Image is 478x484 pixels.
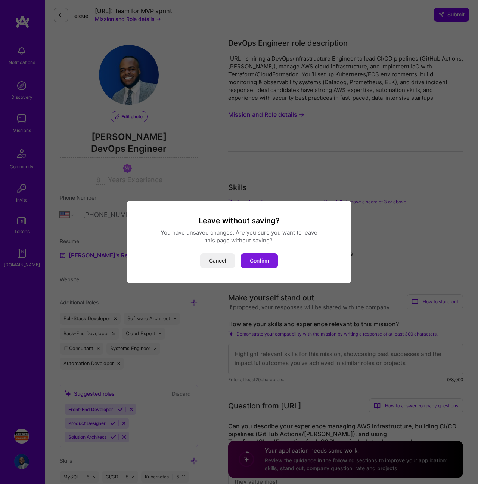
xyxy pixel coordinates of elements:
button: Confirm [241,253,278,268]
h3: Leave without saving? [136,216,342,226]
div: this page without saving? [136,236,342,244]
button: Cancel [200,253,235,268]
div: You have unsaved changes. Are you sure you want to leave [136,229,342,236]
div: modal [127,201,351,283]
